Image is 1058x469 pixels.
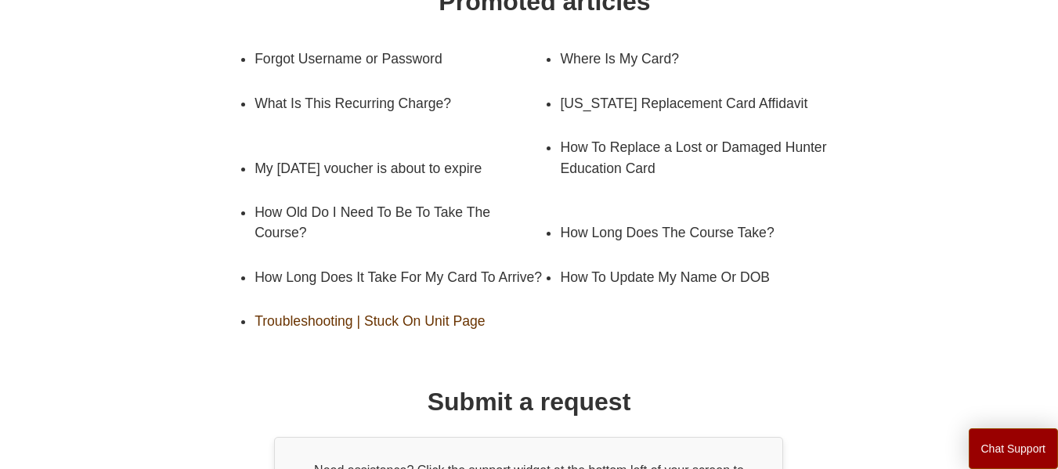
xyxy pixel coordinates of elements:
[255,81,544,125] a: What Is This Recurring Charge?
[560,211,826,254] a: How Long Does The Course Take?
[560,81,826,125] a: [US_STATE] Replacement Card Affidavit
[255,255,544,299] a: How Long Does It Take For My Card To Arrive?
[560,37,826,81] a: Where Is My Card?
[255,37,521,81] a: Forgot Username or Password
[560,125,850,190] a: How To Replace a Lost or Damaged Hunter Education Card
[255,190,521,255] a: How Old Do I Need To Be To Take The Course?
[255,146,521,190] a: My [DATE] voucher is about to expire
[255,299,521,343] a: Troubleshooting | Stuck On Unit Page
[560,255,826,299] a: How To Update My Name Or DOB
[428,383,631,420] h1: Submit a request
